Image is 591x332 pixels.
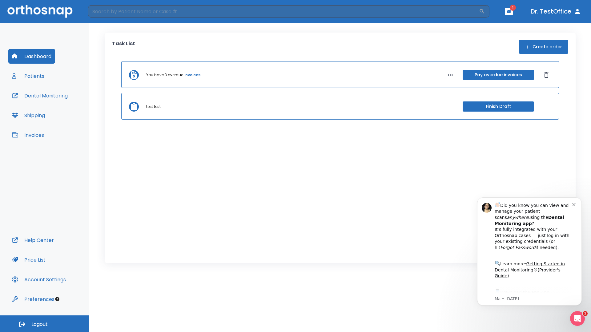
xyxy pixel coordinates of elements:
[528,6,584,17] button: Dr. TestOffice
[7,5,73,18] img: Orthosnap
[510,5,516,11] span: 1
[54,296,60,302] div: Tooltip anchor
[8,233,58,247] button: Help Center
[146,72,183,78] p: You have 3 overdue
[8,292,58,306] button: Preferences
[570,311,585,326] iframe: Intercom live chat
[8,69,48,83] button: Patients
[112,40,135,54] p: Task List
[583,311,588,316] span: 1
[146,104,161,109] p: test test
[31,321,48,328] span: Logout
[184,72,200,78] a: invoices
[88,5,479,18] input: Search by Patient Name or Case #
[8,272,70,287] button: Account Settings
[8,88,71,103] button: Dental Monitoring
[8,49,55,64] button: Dashboard
[468,190,591,329] iframe: Intercom notifications message
[8,108,49,123] button: Shipping
[463,70,534,80] button: Pay overdue invoices
[8,252,49,267] button: Price List
[8,128,48,142] button: Invoices
[463,101,534,112] button: Finish Draft
[519,40,568,54] button: Create order
[541,70,551,80] button: Dismiss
